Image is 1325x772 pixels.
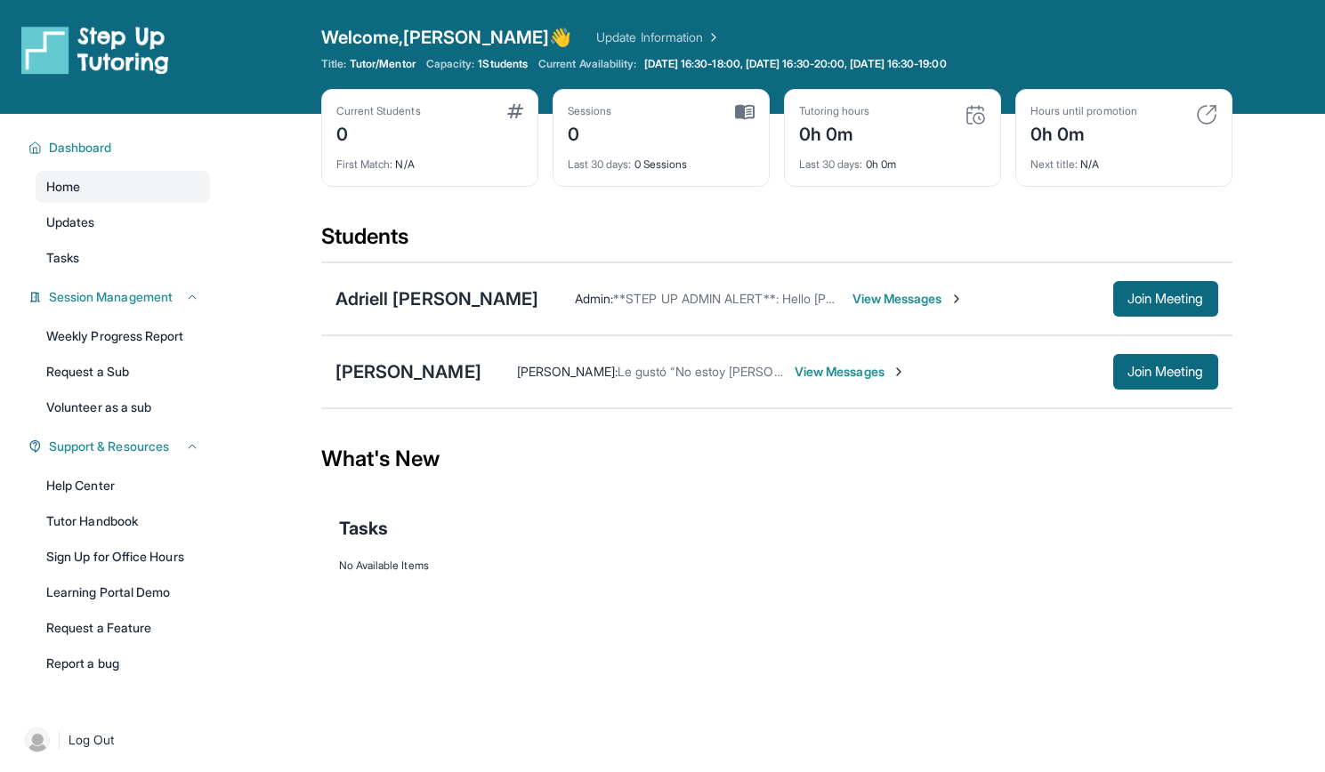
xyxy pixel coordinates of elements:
[799,157,863,171] span: Last 30 days :
[36,356,210,388] a: Request a Sub
[478,57,528,71] span: 1 Students
[799,104,870,118] div: Tutoring hours
[703,28,721,46] img: Chevron Right
[57,729,61,751] span: |
[36,576,210,608] a: Learning Portal Demo
[36,647,210,680] a: Report a bug
[852,290,964,308] span: View Messages
[568,147,755,172] div: 0 Sessions
[336,118,421,147] div: 0
[568,157,632,171] span: Last 30 days :
[965,104,986,125] img: card
[46,249,79,267] span: Tasks
[36,242,210,274] a: Tasks
[21,25,169,75] img: logo
[36,470,210,502] a: Help Center
[1030,118,1137,147] div: 0h 0m
[426,57,475,71] span: Capacity:
[596,28,721,46] a: Update Information
[1113,281,1218,317] button: Join Meeting
[507,104,523,118] img: card
[18,720,210,760] a: |Log Out
[321,222,1232,261] div: Students
[568,104,612,118] div: Sessions
[36,320,210,352] a: Weekly Progress Report
[538,57,636,71] span: Current Availability:
[735,104,755,120] img: card
[36,391,210,423] a: Volunteer as a sub
[25,728,50,752] img: user-img
[1113,354,1218,390] button: Join Meeting
[1030,104,1137,118] div: Hours until promotion
[42,288,199,306] button: Session Management
[46,178,80,196] span: Home
[517,364,618,379] span: [PERSON_NAME] :
[49,139,112,157] span: Dashboard
[36,541,210,573] a: Sign Up for Office Hours
[321,57,346,71] span: Title:
[795,363,906,381] span: View Messages
[339,516,388,541] span: Tasks
[321,25,572,50] span: Welcome, [PERSON_NAME] 👋
[1127,294,1204,304] span: Join Meeting
[42,139,199,157] button: Dashboard
[336,104,421,118] div: Current Students
[69,731,115,749] span: Log Out
[36,505,210,537] a: Tutor Handbook
[1127,366,1204,377] span: Join Meeting
[949,292,964,306] img: Chevron-Right
[799,118,870,147] div: 0h 0m
[335,359,481,384] div: [PERSON_NAME]
[46,213,95,231] span: Updates
[49,288,173,306] span: Session Management
[335,286,539,311] div: Adriell [PERSON_NAME]
[568,118,612,147] div: 0
[799,147,986,172] div: 0h 0m
[1030,147,1217,172] div: N/A
[42,438,199,455] button: Support & Resources
[641,57,950,71] a: [DATE] 16:30-18:00, [DATE] 16:30-20:00, [DATE] 16:30-19:00
[36,612,210,644] a: Request a Feature
[336,147,523,172] div: N/A
[36,206,210,238] a: Updates
[339,559,1215,573] div: No Available Items
[321,420,1232,498] div: What's New
[36,171,210,203] a: Home
[49,438,169,455] span: Support & Resources
[618,364,1118,379] span: Le gustó “No estoy [PERSON_NAME] yo creo q es hasta que se "gradúan" del programa”
[892,365,906,379] img: Chevron-Right
[350,57,416,71] span: Tutor/Mentor
[575,291,613,306] span: Admin :
[1196,104,1217,125] img: card
[336,157,393,171] span: First Match :
[644,57,947,71] span: [DATE] 16:30-18:00, [DATE] 16:30-20:00, [DATE] 16:30-19:00
[1030,157,1079,171] span: Next title :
